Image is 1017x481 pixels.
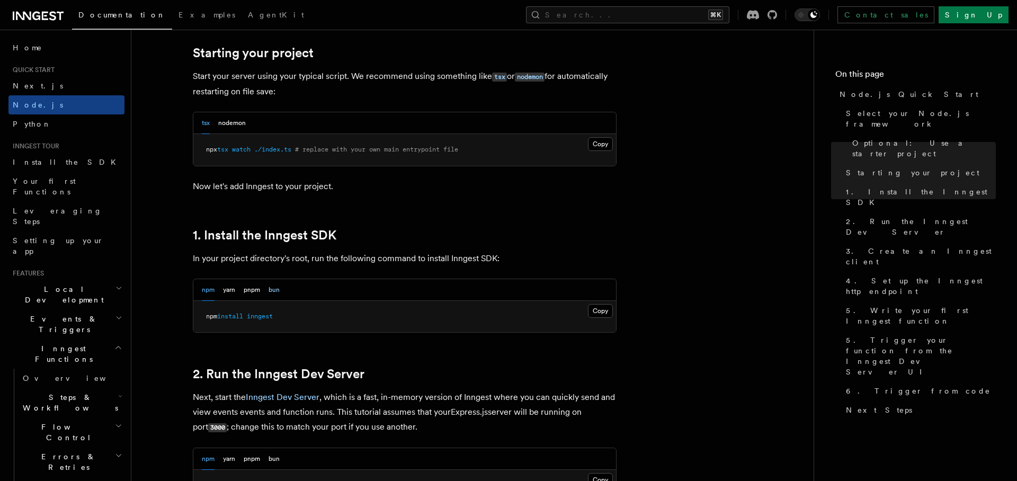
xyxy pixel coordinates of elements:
[492,73,507,82] code: tsx
[795,8,820,21] button: Toggle dark mode
[244,448,260,470] button: pnpm
[837,6,934,23] a: Contact sales
[202,279,215,301] button: npm
[13,42,42,53] span: Home
[13,101,63,109] span: Node.js
[8,142,59,150] span: Inngest tour
[8,153,124,172] a: Install the SDK
[218,112,246,134] button: nodemon
[846,275,996,297] span: 4. Set up the Inngest http endpoint
[852,138,996,159] span: Optional: Use a starter project
[172,3,242,29] a: Examples
[179,11,235,19] span: Examples
[846,186,996,208] span: 1. Install the Inngest SDK
[8,339,124,369] button: Inngest Functions
[193,367,364,381] a: 2. Run the Inngest Dev Server
[842,182,996,212] a: 1. Install the Inngest SDK
[8,269,44,278] span: Features
[242,3,310,29] a: AgentKit
[247,313,273,320] span: inngest
[842,271,996,301] a: 4. Set up the Inngest http endpoint
[8,309,124,339] button: Events & Triggers
[842,400,996,420] a: Next Steps
[8,231,124,261] a: Setting up your app
[842,163,996,182] a: Starting your project
[23,374,132,382] span: Overview
[206,313,217,320] span: npm
[19,388,124,417] button: Steps & Workflows
[515,73,545,82] code: nodemon
[835,85,996,104] a: Node.js Quick Start
[254,146,291,153] span: ./index.ts
[19,417,124,447] button: Flow Control
[846,167,979,178] span: Starting your project
[846,246,996,267] span: 3. Create an Inngest client
[8,38,124,57] a: Home
[526,6,729,23] button: Search...⌘K
[8,314,115,335] span: Events & Triggers
[244,279,260,301] button: pnpm
[842,301,996,331] a: 5. Write your first Inngest function
[13,82,63,90] span: Next.js
[846,108,996,129] span: Select your Node.js framework
[246,392,319,402] a: Inngest Dev Server
[842,242,996,271] a: 3. Create an Inngest client
[19,392,118,413] span: Steps & Workflows
[842,212,996,242] a: 2. Run the Inngest Dev Server
[835,68,996,85] h4: On this page
[492,71,507,81] a: tsx
[8,114,124,133] a: Python
[72,3,172,30] a: Documentation
[193,179,617,194] p: Now let's add Inngest to your project.
[848,133,996,163] a: Optional: Use a starter project
[842,331,996,381] a: 5. Trigger your function from the Inngest Dev Server UI
[515,71,545,81] a: nodemon
[846,335,996,377] span: 5. Trigger your function from the Inngest Dev Server UI
[842,381,996,400] a: 6. Trigger from code
[842,104,996,133] a: Select your Node.js framework
[269,448,280,470] button: bun
[588,304,613,318] button: Copy
[939,6,1009,23] a: Sign Up
[248,11,304,19] span: AgentKit
[202,112,210,134] button: tsx
[78,11,166,19] span: Documentation
[19,422,115,443] span: Flow Control
[846,305,996,326] span: 5. Write your first Inngest function
[206,146,217,153] span: npx
[19,369,124,388] a: Overview
[840,89,978,100] span: Node.js Quick Start
[8,284,115,305] span: Local Development
[232,146,251,153] span: watch
[8,66,55,74] span: Quick start
[13,158,122,166] span: Install the SDK
[208,423,227,432] code: 3000
[193,46,314,60] a: Starting your project
[13,207,102,226] span: Leveraging Steps
[13,236,104,255] span: Setting up your app
[13,120,51,128] span: Python
[193,390,617,435] p: Next, start the , which is a fast, in-memory version of Inngest where you can quickly send and vi...
[19,451,115,473] span: Errors & Retries
[8,76,124,95] a: Next.js
[269,279,280,301] button: bun
[13,177,76,196] span: Your first Functions
[588,137,613,151] button: Copy
[202,448,215,470] button: npm
[223,279,235,301] button: yarn
[217,313,243,320] span: install
[193,69,617,99] p: Start your server using your typical script. We recommend using something like or for automatical...
[217,146,228,153] span: tsx
[19,447,124,477] button: Errors & Retries
[8,95,124,114] a: Node.js
[846,386,991,396] span: 6. Trigger from code
[193,251,617,266] p: In your project directory's root, run the following command to install Inngest SDK:
[846,216,996,237] span: 2. Run the Inngest Dev Server
[8,201,124,231] a: Leveraging Steps
[295,146,458,153] span: # replace with your own main entrypoint file
[8,280,124,309] button: Local Development
[8,172,124,201] a: Your first Functions
[846,405,912,415] span: Next Steps
[223,448,235,470] button: yarn
[8,343,114,364] span: Inngest Functions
